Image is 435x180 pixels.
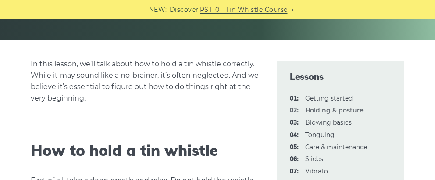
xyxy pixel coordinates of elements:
span: 07: [290,166,299,177]
a: 05:Care & maintenance [305,143,367,151]
strong: Holding & posture [305,106,364,114]
span: Lessons [290,71,391,83]
a: 07:Vibrato [305,167,328,175]
a: 01:Getting started [305,94,353,102]
span: 05: [290,142,299,153]
h2: How to hold a tin whistle [31,142,264,160]
span: 04: [290,130,299,140]
span: NEW: [149,5,167,15]
span: Discover [170,5,199,15]
p: In this lesson, we’ll talk about how to hold a tin whistle correctly. While it may sound like a n... [31,58,264,104]
a: 03:Blowing basics [305,119,352,126]
span: 02: [290,105,299,116]
a: 04:Tonguing [305,131,335,139]
span: 03: [290,118,299,128]
a: 06:Slides [305,155,323,163]
span: 01: [290,94,299,104]
span: 06: [290,154,299,165]
a: PST10 - Tin Whistle Course [200,5,288,15]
